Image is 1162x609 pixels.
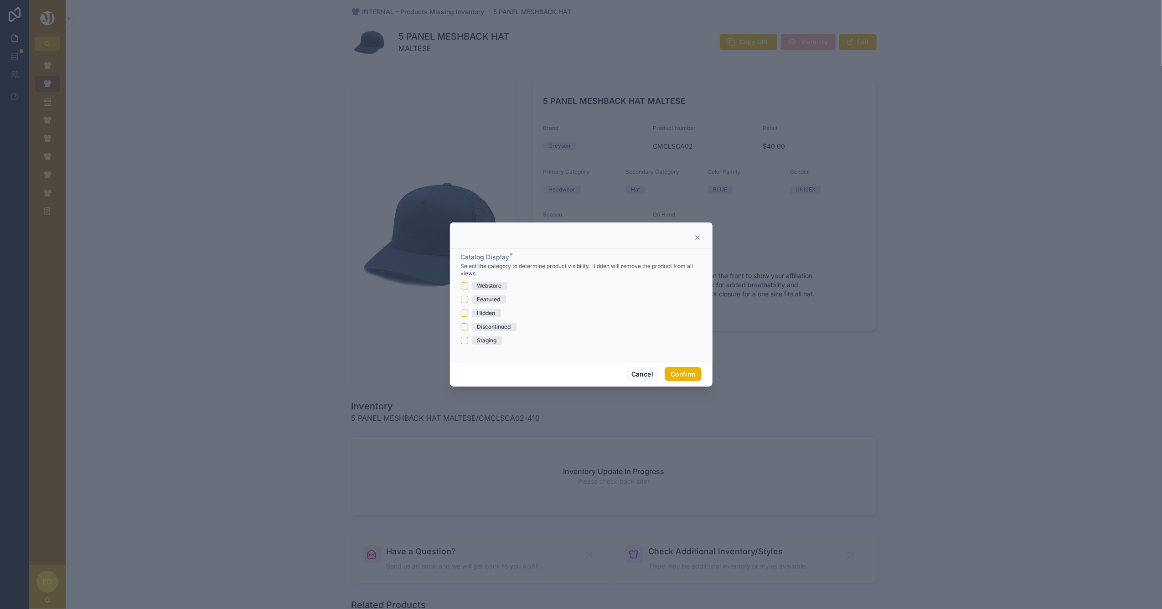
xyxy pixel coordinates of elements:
[477,336,497,345] div: Staging
[461,263,702,277] span: Select the category to determine product visibility. Hidden will remove the product from all views.
[477,282,502,290] div: Webstore
[477,323,511,331] div: Discontinued
[461,253,510,261] span: Catalog Display
[625,367,659,382] button: Cancel
[477,309,496,317] div: Hidden
[665,367,701,382] button: Confirm
[477,295,501,304] div: Featured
